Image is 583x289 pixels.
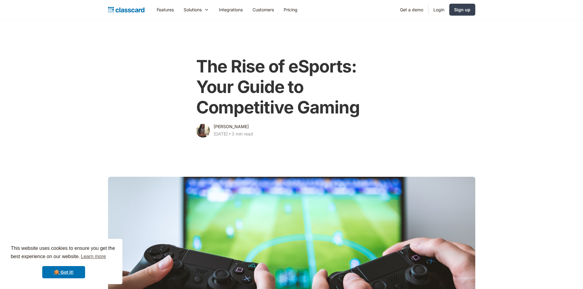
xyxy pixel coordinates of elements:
[228,130,232,139] div: ‧
[11,245,117,261] span: This website uses cookies to ensure you get the best experience on our website.
[214,123,249,130] div: [PERSON_NAME]
[395,3,428,17] a: Get a demo
[428,3,449,17] a: Login
[449,4,475,16] a: Sign up
[248,3,279,17] a: Customers
[196,56,387,118] h1: The Rise of eSports: Your Guide to Competitive Gaming
[42,266,85,278] a: dismiss cookie message
[184,6,202,13] div: Solutions
[179,3,214,17] div: Solutions
[232,130,253,138] div: 3 min read
[80,252,107,261] a: learn more about cookies
[454,6,470,13] div: Sign up
[5,239,122,284] div: cookieconsent
[152,3,179,17] a: Features
[214,130,228,138] div: [DATE]
[108,6,144,14] a: home
[279,3,302,17] a: Pricing
[214,3,248,17] a: Integrations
